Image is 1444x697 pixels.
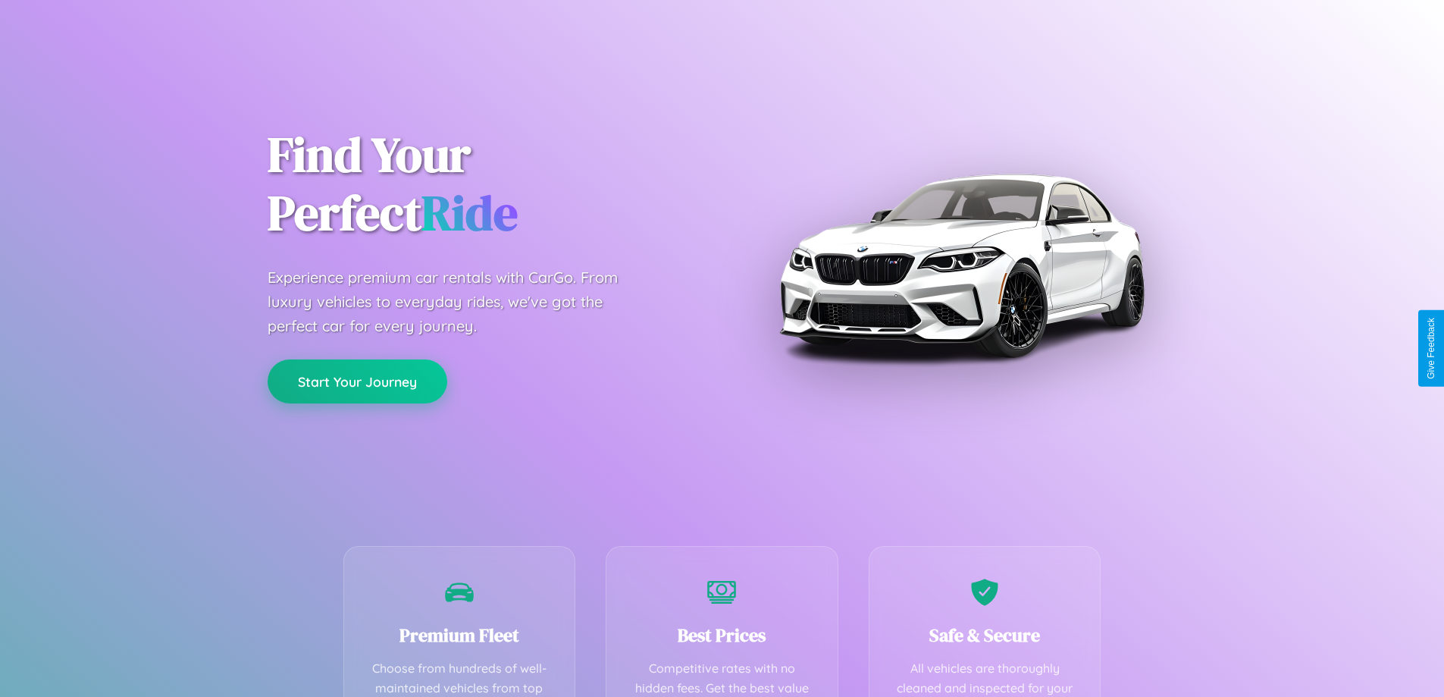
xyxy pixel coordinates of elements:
h3: Best Prices [629,623,815,648]
h1: Find Your Perfect [268,126,700,243]
p: Experience premium car rentals with CarGo. From luxury vehicles to everyday rides, we've got the ... [268,265,647,338]
button: Start Your Journey [268,359,447,403]
h3: Safe & Secure [892,623,1078,648]
span: Ride [421,180,518,246]
div: Give Feedback [1426,318,1436,379]
h3: Premium Fleet [367,623,553,648]
img: Premium BMW car rental vehicle [772,76,1151,455]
